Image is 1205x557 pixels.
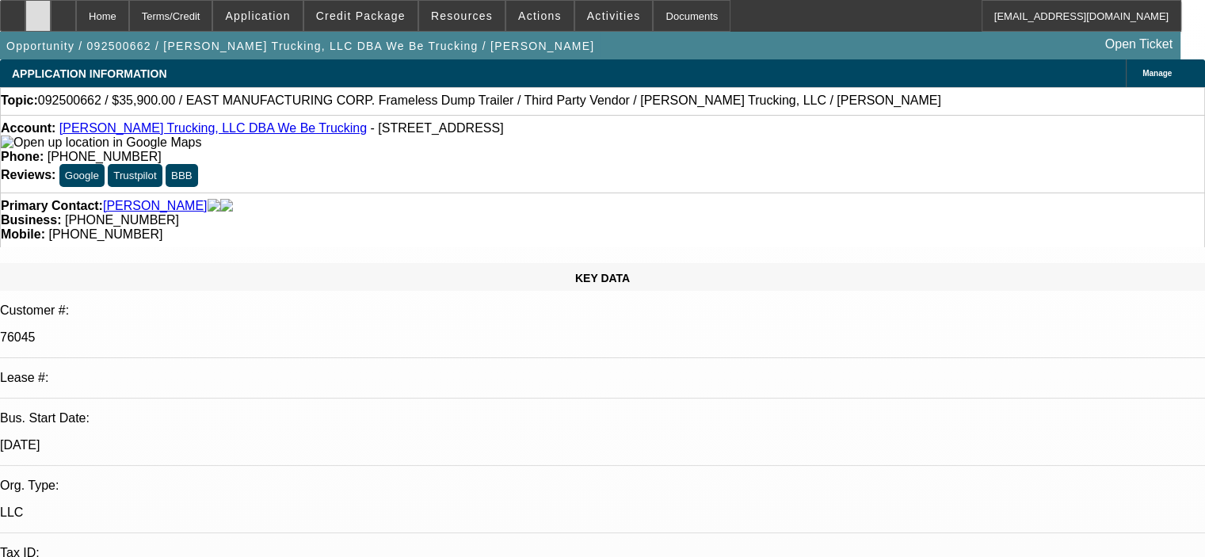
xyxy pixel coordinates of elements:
strong: Account: [1,121,55,135]
span: APPLICATION INFORMATION [12,67,166,80]
img: Open up location in Google Maps [1,135,201,150]
span: Opportunity / 092500662 / [PERSON_NAME] Trucking, LLC DBA We Be Trucking / [PERSON_NAME] [6,40,594,52]
span: [PHONE_NUMBER] [65,213,179,227]
strong: Phone: [1,150,44,163]
strong: Business: [1,213,61,227]
span: Activities [587,10,641,22]
a: [PERSON_NAME] [103,199,208,213]
span: Actions [518,10,562,22]
button: Credit Package [304,1,418,31]
span: Manage [1142,69,1172,78]
a: View Google Maps [1,135,201,149]
button: BBB [166,164,198,187]
strong: Reviews: [1,168,55,181]
span: 092500662 / $35,900.00 / EAST MANUFACTURING CORP. Frameless Dump Trailer / Third Party Vendor / [... [38,93,941,108]
strong: Mobile: [1,227,45,241]
button: Activities [575,1,653,31]
span: Credit Package [316,10,406,22]
a: Open Ticket [1099,31,1179,58]
a: [PERSON_NAME] Trucking, LLC DBA We Be Trucking [59,121,367,135]
button: Trustpilot [108,164,162,187]
button: Application [213,1,302,31]
button: Actions [506,1,574,31]
span: [PHONE_NUMBER] [48,150,162,163]
button: Google [59,164,105,187]
span: KEY DATA [575,272,630,284]
img: linkedin-icon.png [220,199,233,213]
span: Application [225,10,290,22]
span: Resources [431,10,493,22]
span: [PHONE_NUMBER] [48,227,162,241]
strong: Topic: [1,93,38,108]
button: Resources [419,1,505,31]
span: - [STREET_ADDRESS] [371,121,504,135]
strong: Primary Contact: [1,199,103,213]
img: facebook-icon.png [208,199,220,213]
